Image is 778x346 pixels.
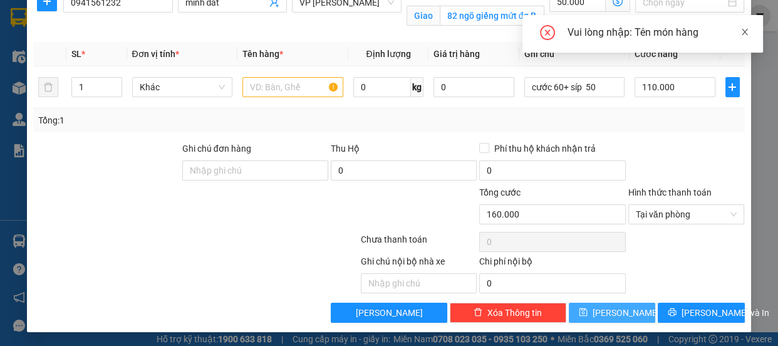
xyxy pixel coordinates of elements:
[361,254,477,273] div: Ghi chú nội bộ nhà xe
[540,25,555,43] span: close-circle
[682,306,769,320] span: [PERSON_NAME] và In
[140,78,226,97] span: Khác
[474,308,482,318] span: delete
[242,77,343,97] input: VD: Bàn, Ghế
[366,49,410,59] span: Định lượng
[182,160,328,181] input: Ghi chú đơn hàng
[361,273,477,293] input: Nhập ghi chú
[579,308,588,318] span: save
[668,308,677,318] span: printer
[628,187,712,197] label: Hình thức thanh toán
[450,303,566,323] button: deleteXóa Thông tin
[479,187,521,197] span: Tổng cước
[331,144,360,154] span: Thu Hộ
[38,113,301,127] div: Tổng: 1
[407,6,440,26] span: Giao
[71,49,81,59] span: SL
[411,77,423,97] span: kg
[356,306,423,320] span: [PERSON_NAME]
[658,303,744,323] button: printer[PERSON_NAME] và In
[636,205,737,224] span: Tại văn phòng
[740,28,749,36] span: close
[487,306,542,320] span: Xóa Thông tin
[132,49,179,59] span: Đơn vị tính
[725,77,740,97] button: plus
[182,144,251,154] label: Ghi chú đơn hàng
[331,303,447,323] button: [PERSON_NAME]
[479,254,625,273] div: Chi phí nội bộ
[519,42,630,66] th: Ghi chú
[569,303,655,323] button: save[PERSON_NAME]
[593,306,660,320] span: [PERSON_NAME]
[433,77,514,97] input: 0
[568,25,748,40] div: Vui lòng nhập: Tên món hàng
[440,6,544,26] input: Giao tận nơi
[360,233,479,254] div: Chưa thanh toán
[524,77,625,97] input: Ghi Chú
[242,49,283,59] span: Tên hàng
[433,49,480,59] span: Giá trị hàng
[489,142,601,155] span: Phí thu hộ khách nhận trả
[726,82,739,92] span: plus
[38,77,58,97] button: delete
